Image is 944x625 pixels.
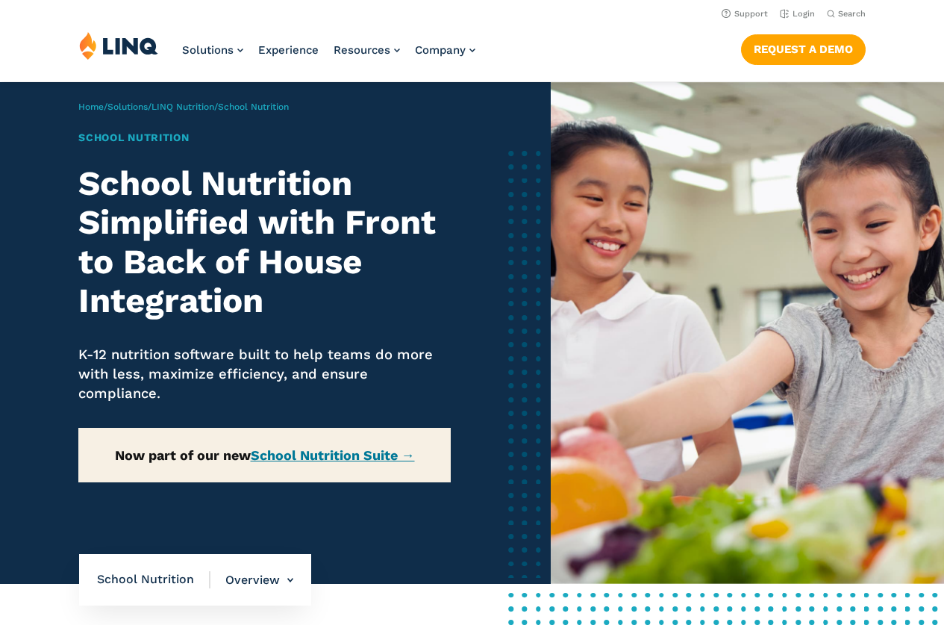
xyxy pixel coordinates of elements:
span: Company [415,43,466,57]
li: Overview [210,554,293,606]
strong: Now part of our new [115,447,415,463]
a: Support [722,9,768,19]
a: Request a Demo [741,34,866,64]
span: Resources [334,43,390,57]
a: Login [780,9,815,19]
span: School Nutrition [218,102,289,112]
p: K-12 nutrition software built to help teams do more with less, maximize efficiency, and ensure co... [78,345,450,404]
h2: School Nutrition Simplified with Front to Back of House Integration [78,164,450,321]
nav: Button Navigation [741,31,866,64]
a: Home [78,102,104,112]
span: Search [838,9,866,19]
a: Experience [258,43,319,57]
span: / / / [78,102,289,112]
a: School Nutrition Suite → [251,447,415,463]
nav: Primary Navigation [182,31,475,81]
a: Solutions [182,43,243,57]
a: Company [415,43,475,57]
a: Solutions [107,102,148,112]
img: School Nutrition Banner [551,82,944,584]
span: School Nutrition [97,571,210,588]
img: LINQ | K‑12 Software [79,31,158,60]
button: Open Search Bar [827,8,866,19]
h1: School Nutrition [78,130,450,146]
a: LINQ Nutrition [151,102,214,112]
a: Resources [334,43,400,57]
span: Solutions [182,43,234,57]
